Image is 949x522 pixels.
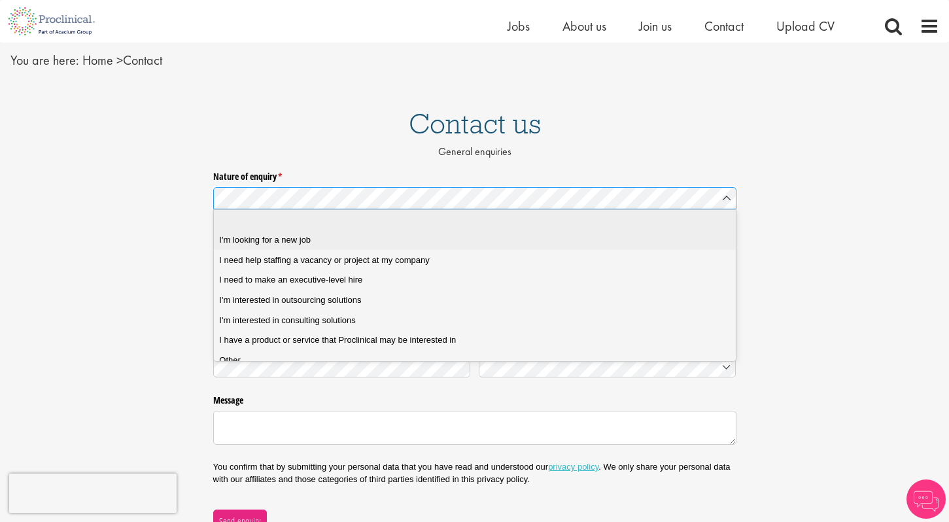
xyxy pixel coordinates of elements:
[704,18,744,35] a: Contact
[639,18,672,35] a: Join us
[219,355,241,366] span: Other
[219,254,429,266] span: I need help staffing a vacancy or project at my company
[508,18,530,35] a: Jobs
[479,355,736,378] input: Country
[213,461,736,485] p: You confirm that by submitting your personal data that you have read and understood our . We only...
[562,18,606,35] a: About us
[9,474,177,513] iframe: reCAPTCHA
[219,234,311,246] span: I'm looking for a new job
[219,334,456,346] span: I have a product or service that Proclinical may be interested in
[548,462,598,472] a: privacy policy
[82,52,162,69] span: Contact
[213,355,471,378] input: State / Province / Region
[776,18,835,35] a: Upload CV
[219,294,361,306] span: I'm interested in outsourcing solutions
[219,315,355,326] span: I'm interested in consulting solutions
[116,52,123,69] span: >
[906,479,946,519] img: Chatbot
[10,52,79,69] span: You are here:
[213,390,736,407] label: Message
[82,52,113,69] a: breadcrumb link to Home
[219,274,362,286] span: I need to make an executive-level hire
[213,165,736,183] label: Nature of enquiry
